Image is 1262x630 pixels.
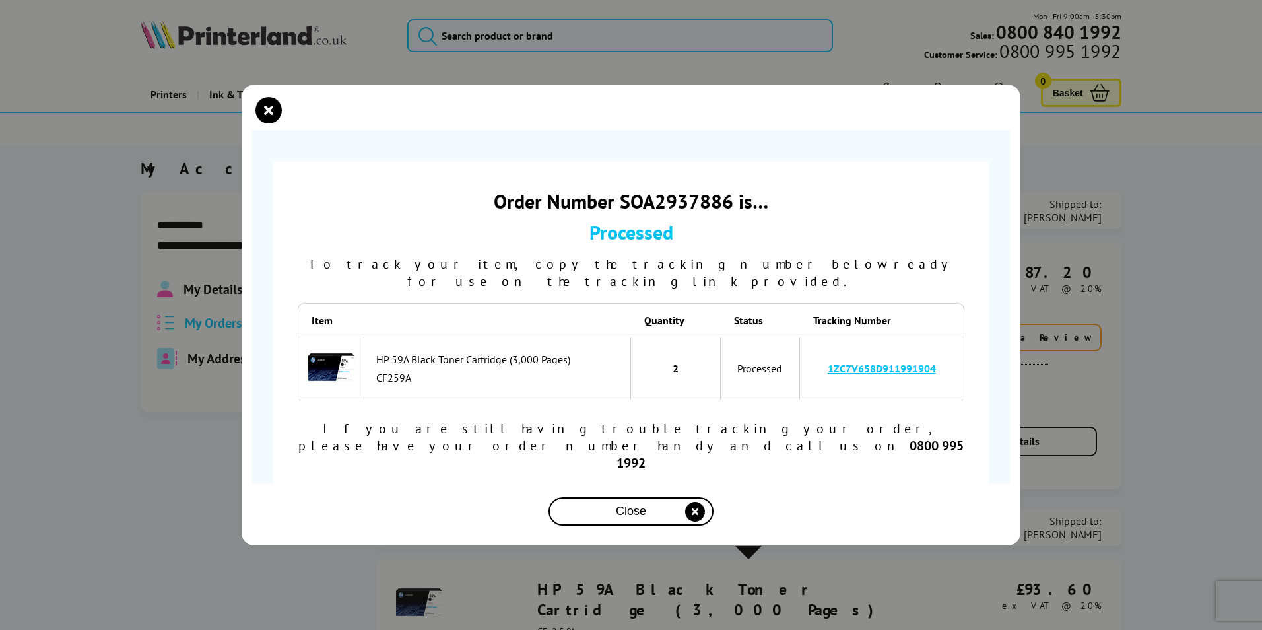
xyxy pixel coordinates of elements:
b: 0800 995 1992 [616,437,964,472]
td: 2 [631,337,721,400]
span: Close [616,505,646,518]
img: HP 59A Black Toner Cartridge (3,000 Pages) [308,344,354,390]
td: Processed [721,337,800,400]
div: Processed [298,219,964,245]
th: Tracking Number [800,303,964,337]
th: Item [298,303,364,337]
th: Status [721,303,800,337]
a: 1ZC7V658D911991904 [828,362,936,375]
div: If you are still having trouble tracking your order, please have your order number handy and call... [298,420,964,472]
span: To track your item, copy the tracking number below ready for use on the tracking link provided. [308,256,954,290]
button: close modal [259,100,279,120]
th: Quantity [631,303,721,337]
div: HP 59A Black Toner Cartridge (3,000 Pages) [376,353,624,366]
button: close modal [548,497,714,526]
div: CF259A [376,371,624,384]
div: Order Number SOA2937886 is… [298,188,964,214]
